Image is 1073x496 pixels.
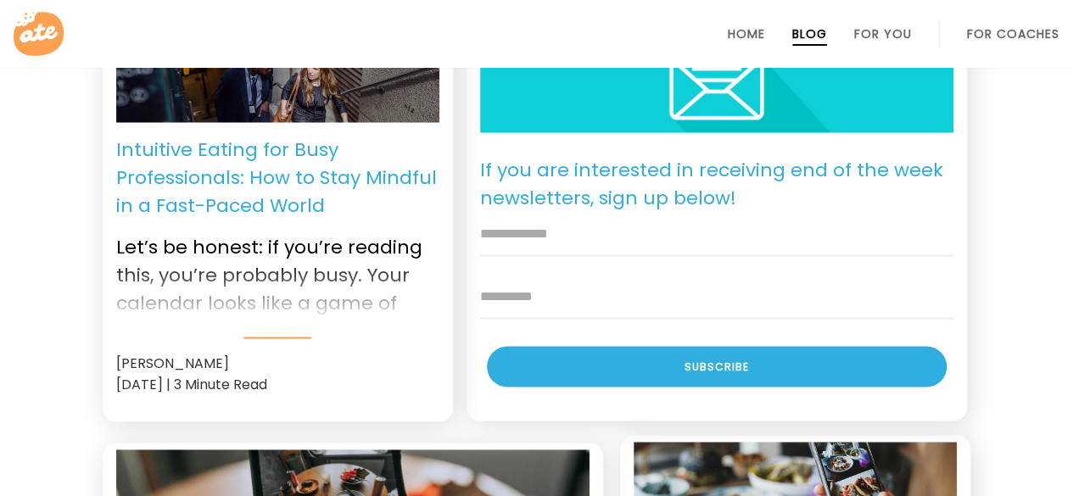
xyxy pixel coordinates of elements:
[967,27,1059,41] a: For Coaches
[480,146,953,222] p: If you are interested in receiving end of the week newsletters, sign up below!
[116,220,439,315] p: Let’s be honest: if you’re reading this, you’re probably busy. Your calendar looks like a game of...
[116,136,439,338] a: Intuitive Eating for Busy Professionals: How to Stay Mindful in a Fast-Paced World Let’s be hones...
[116,373,439,394] div: [DATE] | 3 Minute Read
[854,27,912,41] a: For You
[792,27,827,41] a: Blog
[116,136,439,220] p: Intuitive Eating for Busy Professionals: How to Stay Mindful in a Fast-Paced World
[116,352,439,373] div: [PERSON_NAME]
[728,27,765,41] a: Home
[487,346,947,387] div: Subscribe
